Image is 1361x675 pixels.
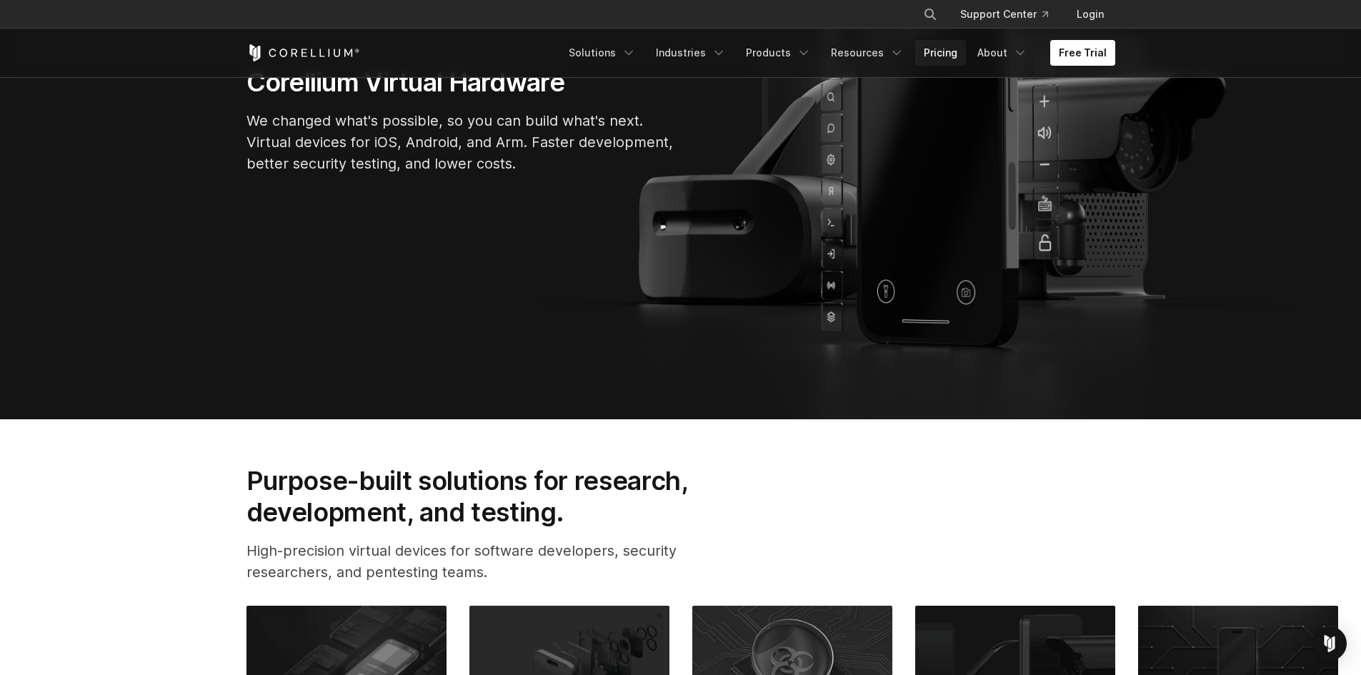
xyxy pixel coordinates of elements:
[560,40,644,66] a: Solutions
[1050,40,1115,66] a: Free Trial
[949,1,1060,27] a: Support Center
[246,540,734,583] p: High-precision virtual devices for software developers, security researchers, and pentesting teams.
[917,1,943,27] button: Search
[969,40,1036,66] a: About
[246,66,675,99] h1: Corellium Virtual Hardware
[560,40,1115,66] div: Navigation Menu
[246,110,675,174] p: We changed what's possible, so you can build what's next. Virtual devices for iOS, Android, and A...
[822,40,912,66] a: Resources
[906,1,1115,27] div: Navigation Menu
[246,465,734,529] h2: Purpose-built solutions for research, development, and testing.
[915,40,966,66] a: Pricing
[246,44,360,61] a: Corellium Home
[647,40,734,66] a: Industries
[1065,1,1115,27] a: Login
[737,40,819,66] a: Products
[1312,626,1347,661] div: Open Intercom Messenger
